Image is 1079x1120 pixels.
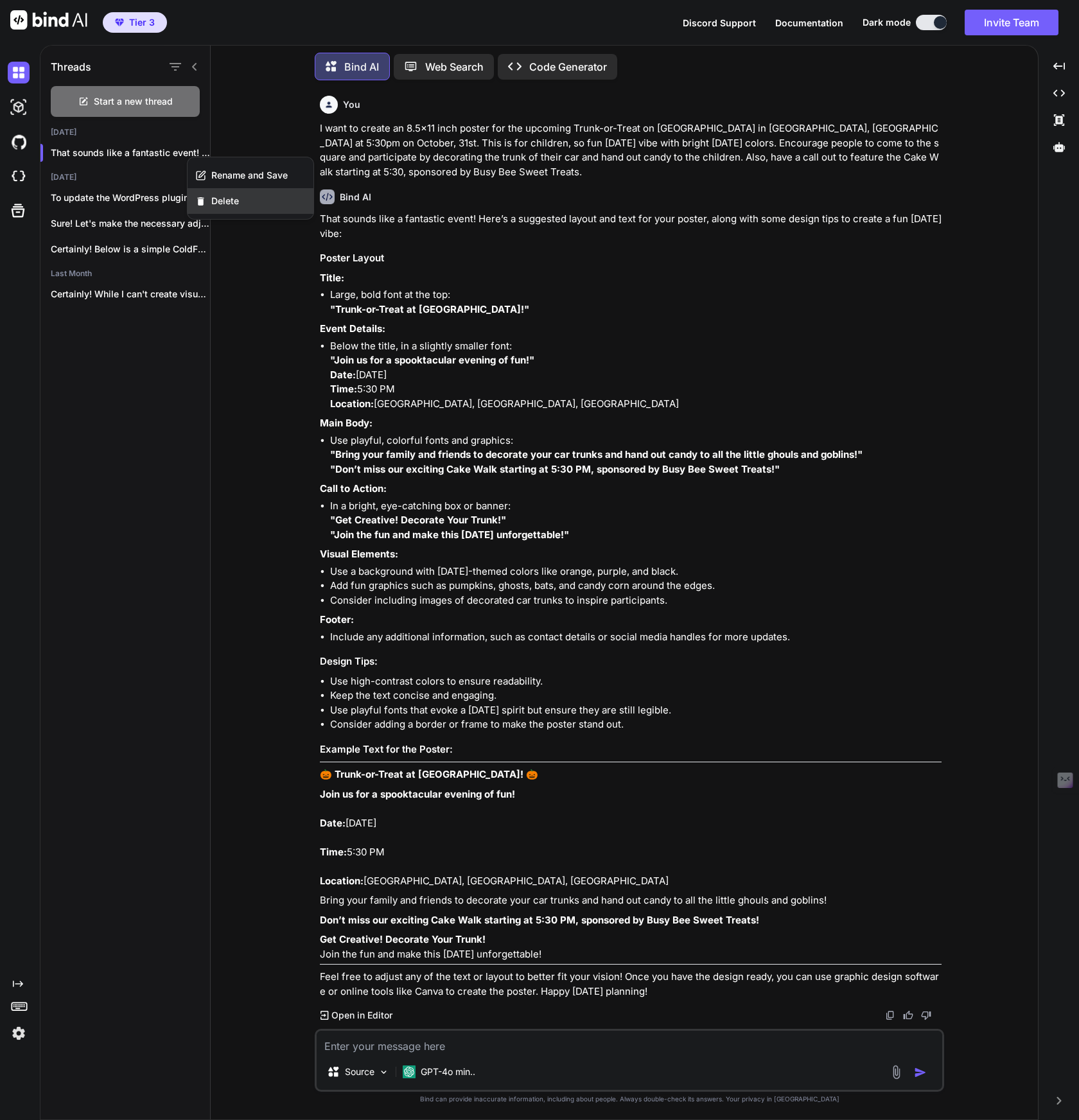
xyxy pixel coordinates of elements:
button: premiumTier 3 [103,12,167,33]
h3: Poster Layout [320,251,942,266]
p: To update the WordPress plugin to allow... [51,191,210,204]
img: githubDark [8,131,30,153]
strong: Event Details: [320,322,385,335]
strong: Location: [330,398,374,410]
span: Dark mode [863,16,911,29]
strong: 🎃 Trunk-or-Treat at [GEOGRAPHIC_DATA]! 🎃 [320,768,538,780]
h6: You [343,98,360,111]
img: icon [914,1066,927,1079]
p: Code Generator [529,59,607,74]
p: Sure! Let's make the necessary adjustments to... [51,217,210,230]
strong: Join us for a spooktacular evening of fun! [320,788,515,800]
li: Include any additional information, such as contact details or social media handles for more upda... [330,630,942,645]
p: Source [345,1065,374,1078]
h3: Design Tips: [320,654,942,669]
h2: [DATE] [40,172,210,182]
img: cloudideIcon [8,166,30,188]
li: Below the title, in a slightly smaller font: [DATE] 5:30 PM [GEOGRAPHIC_DATA], [GEOGRAPHIC_DATA],... [330,339,942,412]
li: Keep the text concise and engaging. [330,688,942,703]
span: Documentation [775,17,843,28]
img: GPT-4o mini [403,1065,416,1078]
img: Bind AI [10,10,87,30]
img: attachment [889,1065,904,1080]
p: Join the fun and make this [DATE] unforgettable! [320,932,942,961]
img: copy [885,1010,895,1020]
img: darkAi-studio [8,96,30,118]
h1: Threads [51,59,91,74]
strong: Call to Action: [320,482,387,494]
button: Delete [188,188,313,214]
button: Invite Team [965,10,1058,35]
li: Use playful fonts that evoke a [DATE] spirit but ensure they are still legible. [330,703,942,718]
button: Rename and Save [188,162,313,188]
strong: "Don’t miss our exciting Cake Walk starting at 5:30 PM, sponsored by Busy Bee Sweet Treats!" [330,463,780,475]
strong: Date: [320,817,346,829]
img: premium [115,19,124,26]
strong: "Join the fun and make this [DATE] unforgettable!" [330,529,569,541]
strong: Time: [320,846,347,858]
p: Web Search [425,59,484,74]
strong: Date: [330,369,356,381]
strong: Title: [320,272,344,284]
p: Bring your family and friends to decorate your car trunks and hand out candy to all the little gh... [320,893,942,908]
img: settings [8,1022,30,1044]
p: GPT-4o min.. [421,1065,475,1078]
strong: Time: [330,383,357,395]
span: Start a new thread [94,95,173,108]
li: Use a background with [DATE]-themed colors like orange, purple, and black. [330,564,942,579]
p: That sounds like a fantastic event! Here... [51,146,210,159]
h3: Example Text for the Poster: [320,742,942,757]
p: Feel free to adjust any of the text or layout to better fit your vision! Once you have the design... [320,970,942,999]
li: Use playful, colorful fonts and graphics: [330,433,942,477]
li: Use high-contrast colors to ensure readability. [330,674,942,689]
p: Certainly! Below is a simple ColdFusion code... [51,243,210,256]
strong: Main Body: [320,417,373,429]
li: Consider including images of decorated car trunks to inspire participants. [330,593,942,608]
strong: Get Creative! Decorate Your Trunk! [320,933,486,945]
span: Rename and Save [211,169,288,182]
strong: "Trunk-or-Treat at [GEOGRAPHIC_DATA]!" [330,303,529,315]
p: Certainly! While I can't create visual designs... [51,288,210,301]
li: Add fun graphics such as pumpkins, ghosts, bats, and candy corn around the edges. [330,579,942,593]
p: That sounds like a fantastic event! Here’s a suggested layout and text for your poster, along wit... [320,212,942,241]
li: Large, bold font at the top: [330,288,942,317]
strong: Location: [320,875,364,887]
h2: [DATE] [40,127,210,137]
li: In a bright, eye-catching box or banner: [330,499,942,543]
strong: Footer: [320,613,354,626]
span: Delete [211,195,239,207]
p: Bind AI [344,59,379,74]
strong: "Bring your family and friends to decorate your car trunks and hand out candy to all the little g... [330,448,863,460]
img: Pick Models [378,1067,389,1078]
img: darkChat [8,62,30,83]
h2: Last Month [40,268,210,279]
strong: Visual Elements: [320,548,398,560]
button: Documentation [775,16,843,30]
li: Consider adding a border or frame to make the poster stand out. [330,717,942,732]
p: Open in Editor [331,1009,392,1022]
span: Tier 3 [129,16,155,29]
strong: "Get Creative! Decorate Your Trunk!" [330,514,506,526]
p: Bind can provide inaccurate information, including about people. Always double-check its answers.... [315,1094,944,1104]
p: [DATE] 5:30 PM [GEOGRAPHIC_DATA], [GEOGRAPHIC_DATA], [GEOGRAPHIC_DATA] [320,787,942,889]
img: dislike [921,1010,931,1020]
h6: Bind AI [340,191,371,204]
strong: "Join us for a spooktacular evening of fun!" [330,354,534,366]
p: I want to create an 8.5x11 inch poster for the upcoming Trunk-or-Treat on [GEOGRAPHIC_DATA] in [G... [320,121,942,179]
button: Discord Support [683,16,756,30]
img: like [903,1010,913,1020]
strong: Don’t miss our exciting Cake Walk starting at 5:30 PM, sponsored by Busy Bee Sweet Treats! [320,914,759,926]
span: Discord Support [683,17,756,28]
